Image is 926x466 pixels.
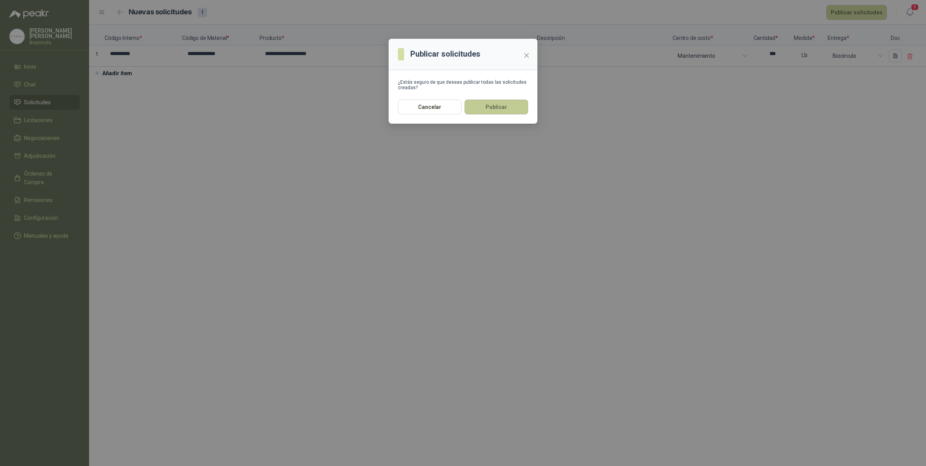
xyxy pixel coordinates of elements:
[465,100,528,114] button: Publicar
[520,49,533,62] button: Close
[398,79,528,90] div: ¿Estás seguro de que deseas publicar todas las solicitudes creadas?
[398,100,461,114] button: Cancelar
[410,48,480,60] h3: Publicar solicitudes
[523,52,530,59] span: close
